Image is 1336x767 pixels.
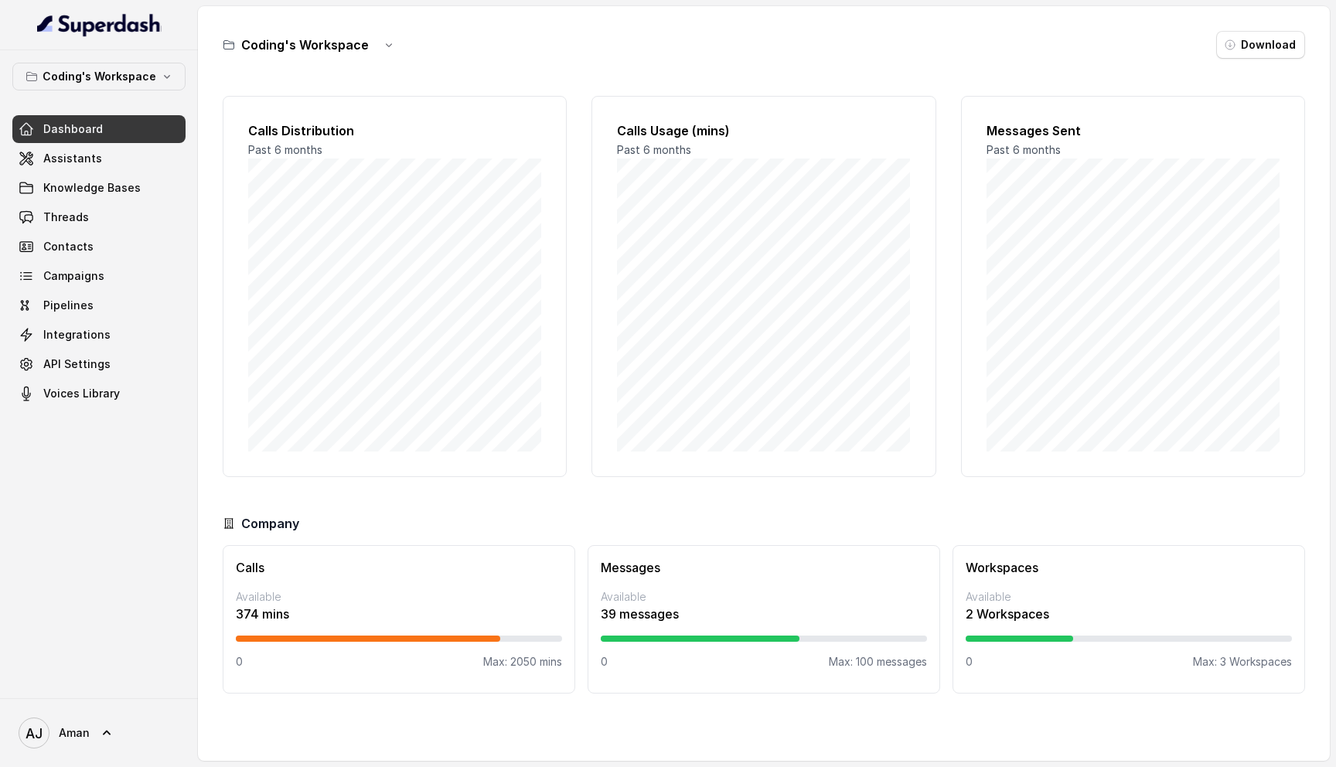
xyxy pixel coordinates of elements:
p: Max: 100 messages [829,654,927,670]
h2: Calls Distribution [248,121,541,140]
p: Available [601,589,927,605]
a: Campaigns [12,262,186,290]
span: Aman [59,725,90,741]
a: Aman [12,711,186,755]
a: Pipelines [12,291,186,319]
a: Threads [12,203,186,231]
a: Contacts [12,233,186,261]
span: Contacts [43,239,94,254]
span: Knowledge Bases [43,180,141,196]
a: Assistants [12,145,186,172]
button: Coding's Workspace [12,63,186,90]
p: Available [236,589,562,605]
span: Threads [43,210,89,225]
img: light.svg [37,12,162,37]
text: AJ [26,725,43,741]
a: Integrations [12,321,186,349]
h3: Workspaces [966,558,1292,577]
h3: Coding's Workspace [241,36,369,54]
p: 39 messages [601,605,927,623]
h3: Messages [601,558,927,577]
button: Download [1216,31,1305,59]
h3: Company [241,514,299,533]
span: Past 6 months [987,143,1061,156]
a: Dashboard [12,115,186,143]
p: Max: 2050 mins [483,654,562,670]
span: Dashboard [43,121,103,137]
p: 0 [236,654,243,670]
span: Past 6 months [248,143,322,156]
span: Campaigns [43,268,104,284]
span: Integrations [43,327,111,343]
p: 0 [966,654,973,670]
p: 2 Workspaces [966,605,1292,623]
span: API Settings [43,356,111,372]
h2: Calls Usage (mins) [617,121,910,140]
h2: Messages Sent [987,121,1280,140]
a: Voices Library [12,380,186,407]
span: Voices Library [43,386,120,401]
p: 0 [601,654,608,670]
span: Assistants [43,151,102,166]
h3: Calls [236,558,562,577]
p: Coding's Workspace [43,67,156,86]
a: Knowledge Bases [12,174,186,202]
p: 374 mins [236,605,562,623]
p: Available [966,589,1292,605]
span: Pipelines [43,298,94,313]
a: API Settings [12,350,186,378]
p: Max: 3 Workspaces [1193,654,1292,670]
span: Past 6 months [617,143,691,156]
